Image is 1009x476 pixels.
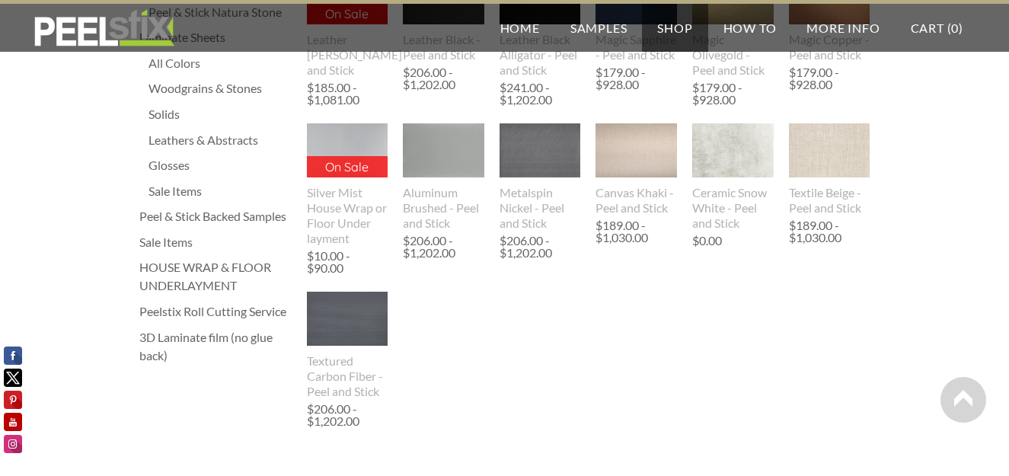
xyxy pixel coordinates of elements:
div: $189.00 - $1,030.00 [789,219,867,244]
div: Textured Carbon Fiber - Peel and Stick [307,353,388,399]
a: Peel & Stick Backed Samples [139,207,292,225]
a: Sale Items [148,182,292,200]
div: $206.00 - $1,202.00 [500,235,577,259]
a: Solids [148,105,292,123]
a: Peelstix Roll Cutting Service [139,302,292,321]
a: Textured Carbon Fiber - Peel and Stick [307,292,388,398]
div: Leather Black Alligator - Peel and Stick [500,32,581,78]
div: $206.00 - $1,202.00 [403,235,481,259]
a: Woodgrains & Stones [148,79,292,97]
div: $179.00 - $928.00 [692,81,770,106]
a: Leathers & Abstracts [148,131,292,149]
div: Textile Beige - Peel and Stick [789,185,870,216]
span: 0 [951,21,959,35]
div: $10.00 - $90.00 [307,250,388,274]
div: Leather [PERSON_NAME] and Stick [307,32,388,78]
img: REFACE SUPPLIES [30,9,177,47]
div: $241.00 - $1,202.00 [500,81,577,106]
img: s832171791223022656_p1001_i1_w2425.jpeg [692,104,774,198]
a: On Sale Silver Mist House Wrap or Floor Under layment [307,123,388,245]
a: Cart (0) [896,4,979,52]
img: s832171791223022656_p464_i1_w400.jpeg [403,123,484,177]
a: Canvas Khaki - Peel and Stick [596,123,677,215]
a: Glosses [148,156,292,174]
img: s832171791223022656_p1055_i1_w5403.jpeg [307,291,388,347]
div: Magic Olivegold - Peel and Stick [692,32,774,78]
div: $0.00 [692,235,722,247]
div: Canvas Khaki - Peel and Stick [596,185,677,216]
a: Aluminum Brushed - Peel and Stick [403,123,484,230]
div: $179.00 - $928.00 [596,66,673,91]
a: Samples [555,4,643,52]
img: s832171791223022656_p469_i1_w400.jpeg [596,123,677,177]
a: 3D Laminate film (no glue back) [139,328,292,365]
p: On Sale [307,156,388,177]
div: Ceramic Snow White - Peel and Stick [692,185,774,231]
img: s832171791223022656_p1054_i1_w2412.jpeg [789,96,870,206]
a: Ceramic Snow White - Peel and Stick [692,123,774,230]
a: Metalspin Nickel - Peel and Stick [500,123,581,230]
div: Aluminum Brushed - Peel and Stick [403,185,484,231]
div: $189.00 - $1,030.00 [596,219,673,244]
div: Metalspin Nickel - Peel and Stick [500,185,581,231]
a: All Colors [148,54,292,72]
a: Home [485,4,555,52]
a: Shop [642,4,707,52]
img: s832171791223022656_p532_i1_w400.jpeg [307,123,388,177]
a: More Info [791,4,895,52]
img: s832171791223022656_p772_i2_w640.jpeg [500,123,581,177]
a: Sale Items [139,233,292,251]
a: How To [708,4,792,52]
div: $185.00 - $1,081.00 [307,81,388,106]
a: Textile Beige - Peel and Stick [789,123,870,215]
a: HOUSE WRAP & FLOOR UNDERLAYMENT [139,258,292,295]
div: $206.00 - $1,202.00 [307,403,385,427]
div: $179.00 - $928.00 [789,66,867,91]
div: $206.00 - $1,202.00 [403,66,481,91]
div: Silver Mist House Wrap or Floor Under layment [307,185,388,246]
